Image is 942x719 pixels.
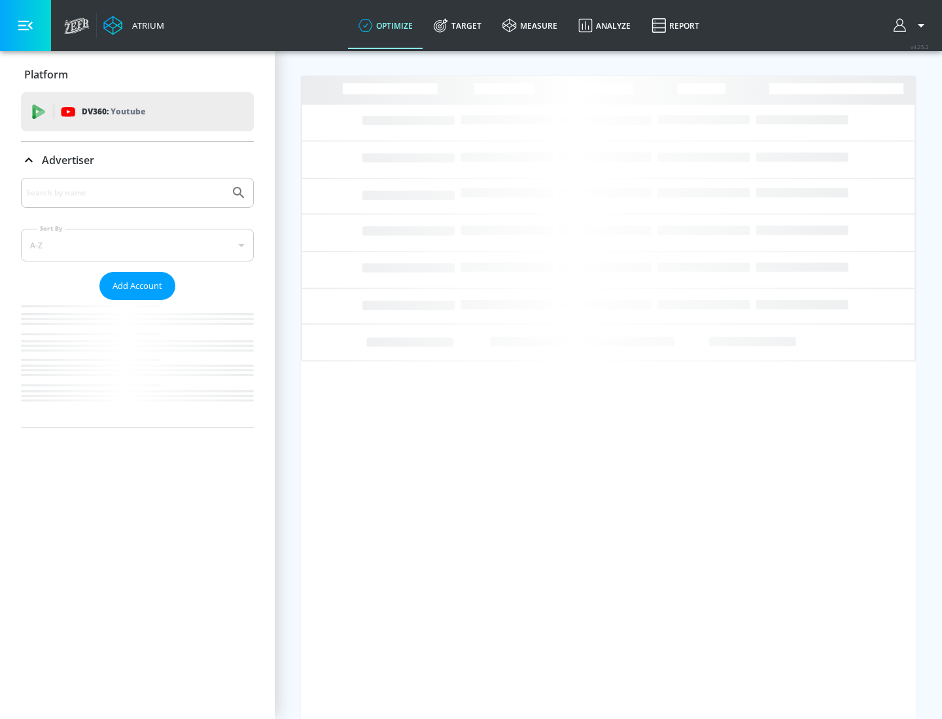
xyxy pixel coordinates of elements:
a: Atrium [103,16,164,35]
nav: list of Advertiser [21,300,254,427]
span: Add Account [113,278,162,293]
div: Advertiser [21,178,254,427]
button: Add Account [99,272,175,300]
label: Sort By [37,224,65,233]
p: Advertiser [42,153,94,167]
div: DV360: Youtube [21,92,254,131]
span: v 4.25.2 [911,43,929,50]
div: Platform [21,56,254,93]
div: Atrium [127,20,164,31]
a: Report [641,2,710,49]
input: Search by name [26,184,224,201]
div: Advertiser [21,142,254,178]
p: DV360: [82,105,145,119]
p: Platform [24,67,68,82]
a: Target [423,2,492,49]
p: Youtube [111,105,145,118]
a: optimize [348,2,423,49]
a: Analyze [568,2,641,49]
div: A-Z [21,229,254,261]
a: measure [492,2,568,49]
